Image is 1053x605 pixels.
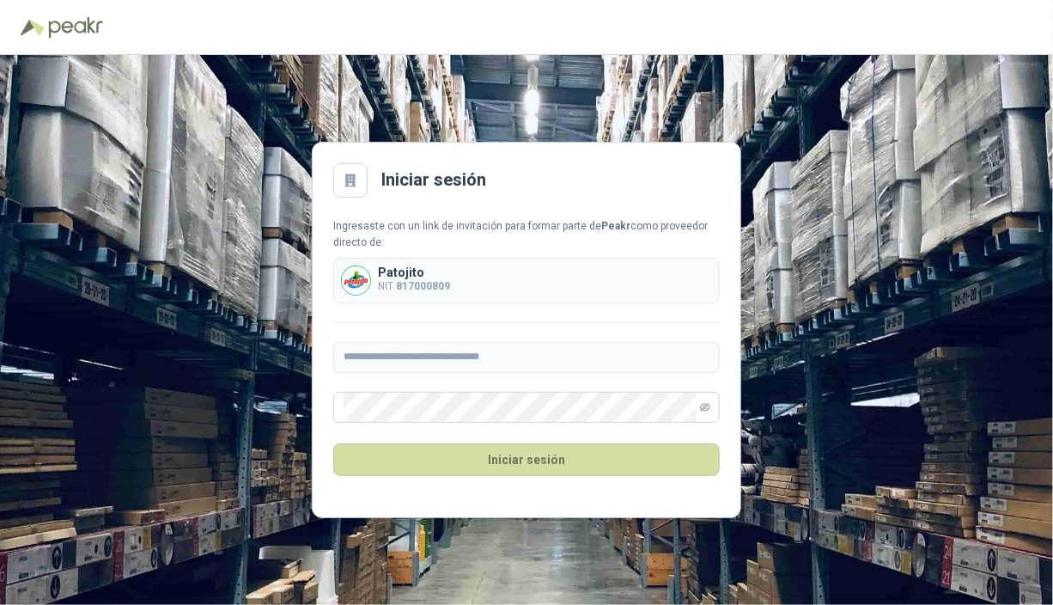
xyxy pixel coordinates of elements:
[342,266,370,295] img: Company Logo
[601,220,630,232] b: Peakr
[333,443,720,476] button: Iniciar sesión
[378,278,450,295] p: NIT
[381,167,486,193] h2: Iniciar sesión
[396,280,450,292] b: 817000809
[21,19,45,36] img: Logo
[700,402,710,412] span: eye-invisible
[378,266,450,278] p: Patojito
[333,218,720,251] div: Ingresaste con un link de invitación para formar parte de como proveedor directo de:
[48,17,103,38] img: Peakr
